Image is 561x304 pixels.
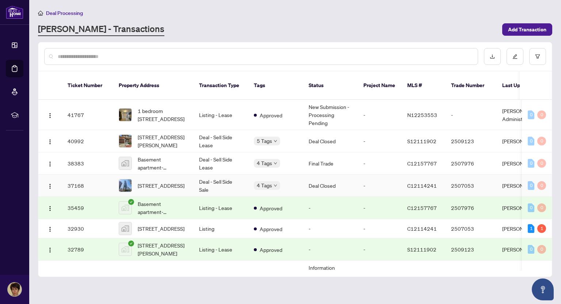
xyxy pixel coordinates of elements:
td: Deal Closed [303,175,358,197]
th: Status [303,71,358,100]
td: [PERSON_NAME] [496,130,551,152]
span: [STREET_ADDRESS][PERSON_NAME] [138,133,187,149]
td: 2507976 [445,197,496,219]
td: Deal Closed [303,130,358,152]
td: Listing - Lease [193,100,248,130]
div: 0 [537,110,546,119]
th: Property Address [113,71,193,100]
button: Add Transaction [502,23,552,36]
td: [PERSON_NAME] [496,219,551,238]
th: Last Updated By [496,71,551,100]
td: 2507976 [445,152,496,175]
span: Basement apartment-[STREET_ADDRESS][PERSON_NAME] [138,200,187,216]
td: [PERSON_NAME] [496,175,551,197]
img: thumbnail-img [119,135,131,147]
img: Logo [47,113,53,118]
button: Logo [44,202,56,214]
span: C12157767 [407,160,437,167]
td: 41767 [62,100,113,130]
span: Add Transaction [508,24,546,35]
span: down [274,161,277,165]
td: [PERSON_NAME] [496,238,551,261]
img: thumbnail-img [119,109,131,121]
span: S12111902 [407,138,436,144]
button: Logo [44,180,56,191]
td: - [358,175,401,197]
div: 0 [528,245,534,254]
div: 0 [537,245,546,254]
span: [STREET_ADDRESS] [138,225,184,233]
td: - [358,100,401,130]
img: Logo [47,139,53,145]
td: 2509123 [445,238,496,261]
span: S12111902 [407,246,436,253]
div: 0 [528,203,534,212]
span: C12157767 [407,204,437,211]
div: 1 [537,224,546,233]
img: logo [6,5,23,19]
button: Logo [44,109,56,121]
td: - [303,197,358,219]
td: - [445,261,496,299]
td: Listing [193,219,248,238]
div: 0 [537,181,546,190]
button: Logo [44,135,56,147]
span: C12114241 [407,182,437,189]
td: [PERSON_NAME] [496,152,551,175]
span: 4 Tags [257,181,272,190]
span: check-circle [128,199,134,205]
td: - [358,130,401,152]
td: - [358,261,401,299]
td: Listing - Lease [193,261,248,299]
td: 2507053 [445,219,496,238]
span: N12253553 [407,112,437,118]
span: Approved [260,246,282,254]
td: 32789 [62,238,113,261]
span: edit [512,54,518,59]
span: Approved [260,225,282,233]
img: Logo [47,226,53,232]
td: [PERSON_NAME] Administrator [496,261,551,299]
div: 0 [537,137,546,145]
th: Project Name [358,71,401,100]
td: Deal - Sell Side Lease [193,152,248,175]
td: 2509123 [445,130,496,152]
th: Trade Number [445,71,496,100]
td: 2507053 [445,175,496,197]
td: - [303,219,358,238]
span: Approved [260,204,282,212]
th: Tags [248,71,303,100]
img: Logo [47,247,53,253]
img: Logo [47,161,53,167]
span: C12114241 [407,225,437,232]
span: 4 Tags [257,159,272,167]
td: 32930 [62,219,113,238]
img: thumbnail-img [119,243,131,256]
td: - [358,238,401,261]
span: down [274,184,277,187]
td: - [445,100,496,130]
td: New Submission - Processing Pending [303,100,358,130]
td: 37168 [62,175,113,197]
th: Ticket Number [62,71,113,100]
button: edit [507,48,523,65]
th: Transaction Type [193,71,248,100]
td: Final Trade [303,152,358,175]
button: Logo [44,157,56,169]
span: [STREET_ADDRESS] [138,182,184,190]
td: Information Updated - Processing Pending [303,261,358,299]
td: Deal - Sell Side Lease [193,130,248,152]
td: Listing - Lease [193,197,248,219]
img: thumbnail-img [119,179,131,192]
span: Deal Processing [46,10,83,16]
td: 38383 [62,152,113,175]
img: Logo [47,206,53,211]
td: - [358,152,401,175]
span: [STREET_ADDRESS][PERSON_NAME] [138,241,187,257]
td: [PERSON_NAME] Administrator [496,100,551,130]
a: [PERSON_NAME] - Transactions [38,23,164,36]
button: Logo [44,243,56,255]
div: 0 [528,137,534,145]
td: [PERSON_NAME] [496,197,551,219]
button: Open asap [532,278,554,300]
